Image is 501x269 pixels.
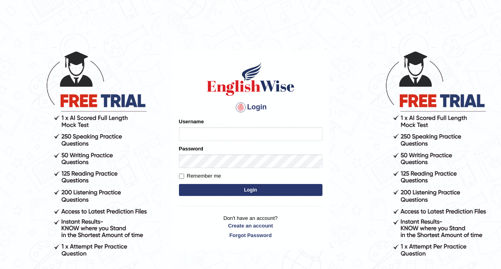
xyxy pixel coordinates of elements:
img: Logo of English Wise sign in for intelligent practice with AI [205,61,296,97]
p: Don't have an account? [179,214,322,239]
label: Remember me [179,172,221,180]
a: Forgot Password [179,231,322,239]
button: Login [179,184,322,196]
h4: Login [179,101,322,114]
label: Username [179,118,204,125]
label: Password [179,145,203,152]
a: Create an account [179,222,322,229]
input: Remember me [179,174,184,179]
